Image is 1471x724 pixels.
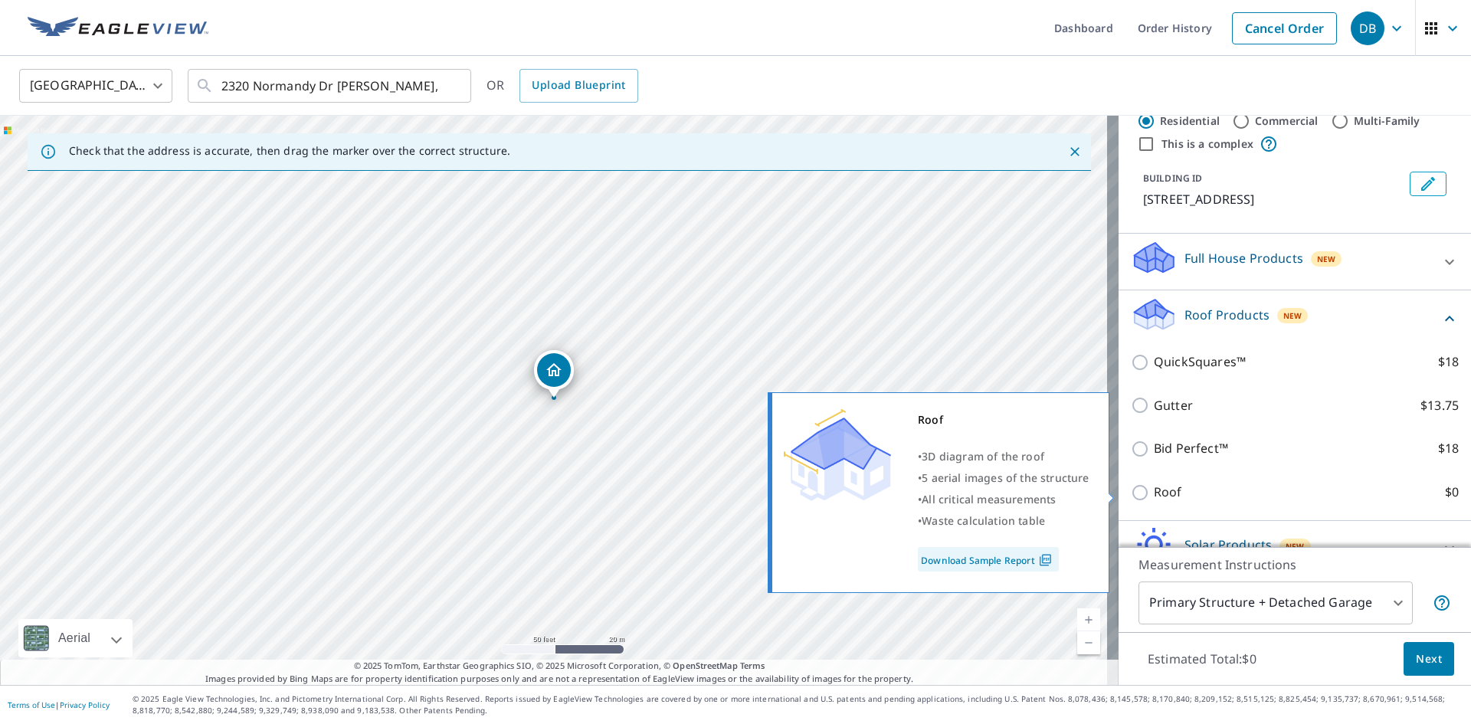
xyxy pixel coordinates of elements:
label: Commercial [1255,113,1319,129]
div: Aerial [54,619,95,657]
p: © 2025 Eagle View Technologies, Inc. and Pictometry International Corp. All Rights Reserved. Repo... [133,693,1463,716]
img: Pdf Icon [1035,553,1056,567]
div: • [918,467,1089,489]
p: QuickSquares™ [1154,352,1246,372]
span: Waste calculation table [922,513,1045,528]
a: Terms [740,660,765,671]
img: EV Logo [28,17,208,40]
input: Search by address or latitude-longitude [221,64,440,107]
p: Solar Products [1184,536,1272,554]
button: Next [1404,642,1454,676]
a: Download Sample Report [918,547,1059,572]
span: New [1283,310,1302,322]
button: Edit building 1 [1410,172,1446,196]
label: Multi-Family [1354,113,1420,129]
p: Full House Products [1184,249,1303,267]
div: Roof ProductsNew [1131,296,1459,340]
div: Roof [918,409,1089,431]
label: Residential [1160,113,1220,129]
p: $18 [1438,439,1459,458]
p: Measurement Instructions [1138,555,1451,574]
div: Dropped pin, building 1, Residential property, 2320 Normandy Dr Mishawaka, IN 46545 [534,350,574,398]
a: Terms of Use [8,699,55,710]
img: Premium [784,409,891,501]
p: | [8,700,110,709]
div: OR [487,69,638,103]
p: $0 [1445,483,1459,502]
div: • [918,510,1089,532]
button: Close [1065,142,1085,162]
p: Estimated Total: $0 [1135,642,1269,676]
a: Upload Blueprint [519,69,637,103]
a: Current Level 19, Zoom In [1077,608,1100,631]
div: DB [1351,11,1384,45]
span: © 2025 TomTom, Earthstar Geographics SIO, © 2025 Microsoft Corporation, © [354,660,765,673]
a: Current Level 19, Zoom Out [1077,631,1100,654]
span: Your report will include the primary structure and a detached garage if one exists. [1433,594,1451,612]
div: • [918,446,1089,467]
div: Aerial [18,619,133,657]
span: New [1317,253,1336,265]
p: Roof Products [1184,306,1270,324]
p: Check that the address is accurate, then drag the marker over the correct structure. [69,144,510,158]
div: Primary Structure + Detached Garage [1138,581,1413,624]
a: Privacy Policy [60,699,110,710]
span: 3D diagram of the roof [922,449,1044,464]
p: BUILDING ID [1143,172,1202,185]
a: Cancel Order [1232,12,1337,44]
label: This is a complex [1161,136,1253,152]
div: [GEOGRAPHIC_DATA] [19,64,172,107]
span: Upload Blueprint [532,76,625,95]
p: $18 [1438,352,1459,372]
span: 5 aerial images of the structure [922,470,1089,485]
div: • [918,489,1089,510]
span: All critical measurements [922,492,1056,506]
p: $13.75 [1420,396,1459,415]
span: Next [1416,650,1442,669]
span: New [1286,540,1305,552]
p: Gutter [1154,396,1193,415]
div: Full House ProductsNew [1131,240,1459,283]
p: Roof [1154,483,1182,502]
a: OpenStreetMap [673,660,737,671]
p: [STREET_ADDRESS] [1143,190,1404,208]
div: Solar ProductsNew [1131,527,1459,571]
p: Bid Perfect™ [1154,439,1228,458]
